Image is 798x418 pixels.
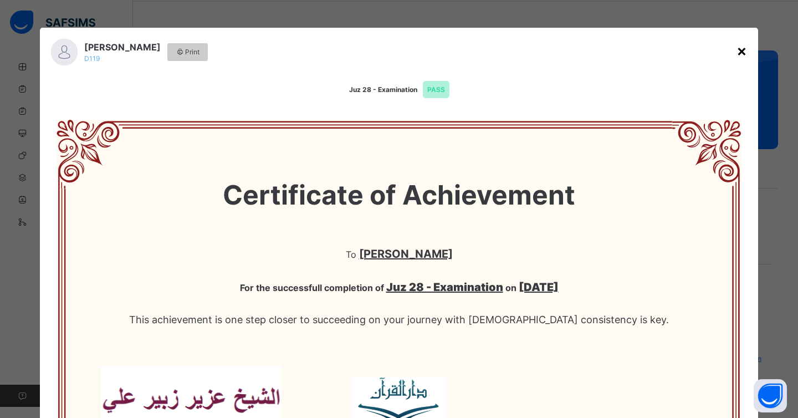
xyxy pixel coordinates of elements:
[423,81,449,98] span: PASS
[90,271,708,304] span: For the successfull completion of on
[359,247,453,261] b: [PERSON_NAME]
[754,379,787,412] button: Open asap
[519,281,559,294] b: [DATE]
[84,54,100,63] span: D119
[736,39,747,62] div: ×
[176,47,199,57] span: Print
[90,237,708,271] span: To
[90,153,708,237] span: Certificate of Achievement
[90,304,708,349] span: This achievement is one step closer to succeeding on your journey with [DEMOGRAPHIC_DATA] consist...
[386,281,503,294] b: Juz 28 - Examination
[84,40,161,54] span: [PERSON_NAME]
[349,85,449,94] span: Juz 28 - Examination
